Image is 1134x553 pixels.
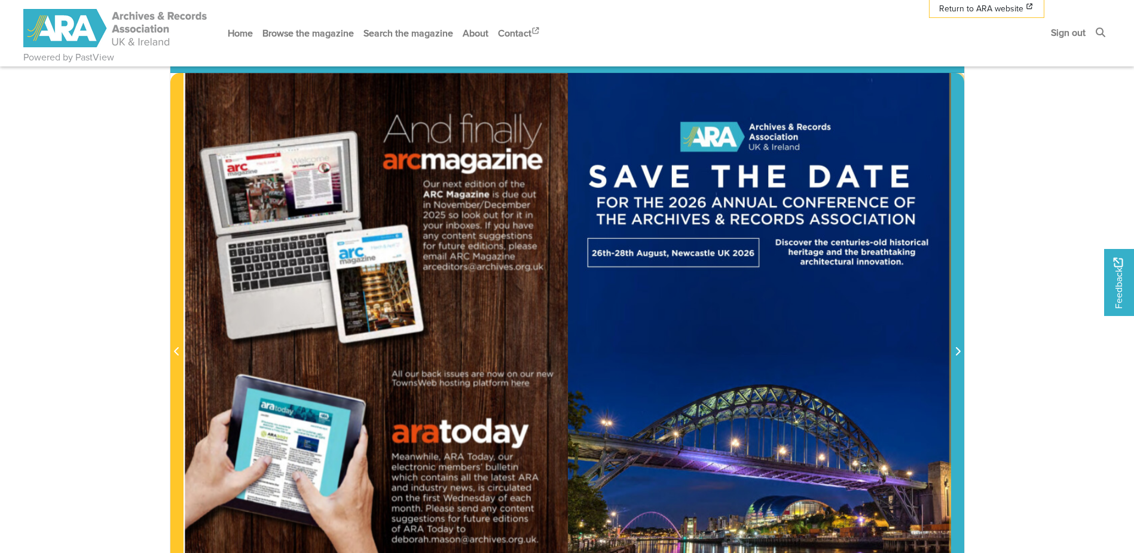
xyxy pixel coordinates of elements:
[1046,17,1090,48] a: Sign out
[493,17,546,49] a: Contact
[1111,257,1126,308] span: Feedback
[23,50,114,65] a: Powered by PastView
[223,17,258,49] a: Home
[359,17,458,49] a: Search the magazine
[23,9,209,47] img: ARA - ARC Magazine | Powered by PastView
[23,2,209,54] a: ARA - ARC Magazine | Powered by PastView logo
[939,2,1023,15] span: Return to ARA website
[1104,249,1134,316] a: Would you like to provide feedback?
[258,17,359,49] a: Browse the magazine
[458,17,493,49] a: About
